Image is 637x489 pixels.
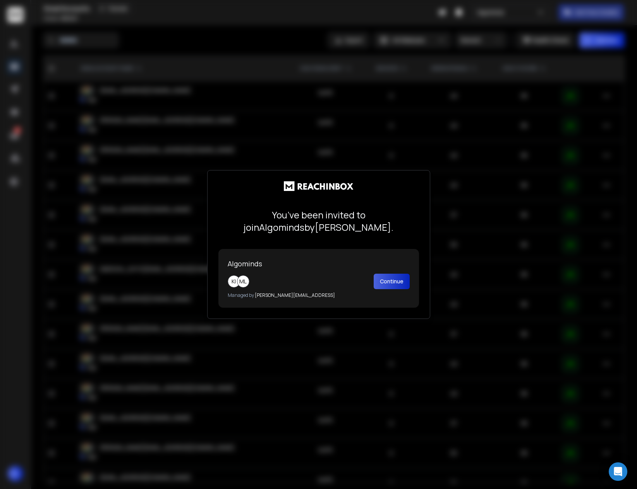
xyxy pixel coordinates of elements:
div: KI [228,275,240,288]
button: Continue [374,274,410,289]
div: ML [237,275,249,288]
p: [PERSON_NAME][EMAIL_ADDRESS] [228,292,410,298]
span: Managed by [228,292,254,298]
p: You’ve been invited to join Algominds by [PERSON_NAME] . [218,209,419,233]
p: Algominds [228,258,410,269]
div: Open Intercom Messenger [609,462,627,481]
